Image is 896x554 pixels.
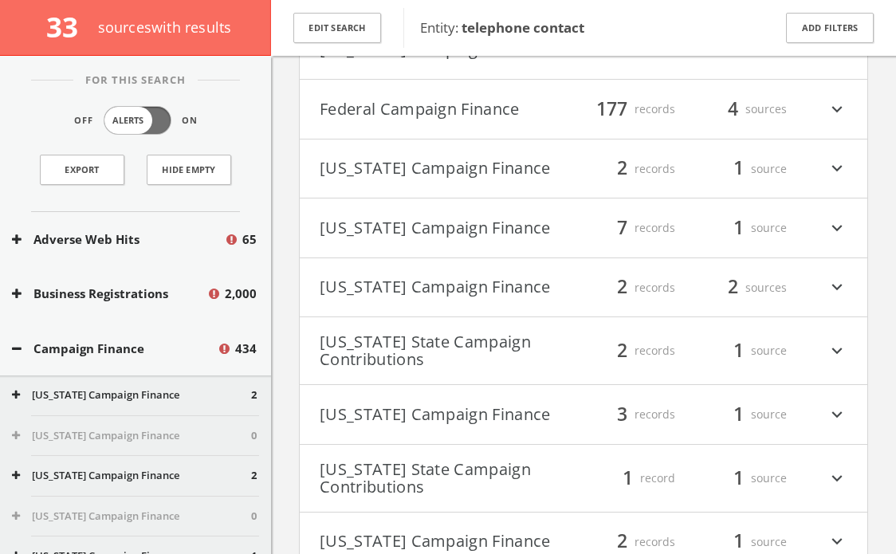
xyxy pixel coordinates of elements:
span: 177 [589,95,635,123]
div: records [580,401,675,428]
i: expand_more [827,274,847,301]
span: 1 [726,155,751,183]
i: expand_more [827,96,847,123]
span: 65 [242,230,257,249]
div: records [580,214,675,242]
i: expand_more [827,333,847,368]
div: source [691,461,787,496]
button: Hide Empty [147,155,231,185]
div: records [580,96,675,123]
i: expand_more [827,401,847,428]
i: expand_more [827,214,847,242]
button: Business Registrations [12,285,206,303]
span: 7 [610,214,635,242]
span: 2 [251,387,257,403]
button: [US_STATE] Campaign Finance [12,468,251,484]
i: expand_more [827,461,847,496]
button: Add Filters [786,13,874,44]
a: Export [40,155,124,185]
button: Federal Campaign Finance [320,96,572,123]
span: 4 [721,95,745,123]
div: source [691,155,787,183]
span: 0 [251,428,257,444]
div: sources [691,96,787,123]
button: [US_STATE] Campaign Finance [12,509,251,525]
span: 1 [615,464,640,492]
span: 2 [610,336,635,364]
button: [US_STATE] State Campaign Contributions [320,333,572,368]
div: source [691,214,787,242]
button: [US_STATE] Campaign Finance [320,401,572,428]
span: 434 [235,340,257,358]
div: records [580,155,675,183]
span: 33 [46,8,92,45]
span: On [182,114,198,128]
span: 3 [610,400,635,428]
span: 0 [251,509,257,525]
span: 2,000 [225,285,257,303]
button: [US_STATE] State Campaign Contributions [320,461,572,496]
button: [US_STATE] Campaign Finance [320,214,572,242]
div: records [580,333,675,368]
span: Entity: [420,18,584,37]
span: For This Search [73,73,198,88]
button: [US_STATE] Campaign Finance [12,387,251,403]
span: 1 [726,400,751,428]
span: 2 [721,273,745,301]
span: 1 [726,214,751,242]
div: sources [691,274,787,301]
i: expand_more [827,155,847,183]
button: Campaign Finance [12,340,217,358]
div: record [580,461,675,496]
div: source [691,401,787,428]
div: records [580,274,675,301]
span: 1 [726,336,751,364]
b: telephone contact [462,18,584,37]
span: 2 [251,468,257,484]
button: [US_STATE] Campaign Finance [320,274,572,301]
button: Adverse Web Hits [12,230,224,249]
div: source [691,333,787,368]
button: [US_STATE] Campaign Finance [12,428,251,444]
span: source s with results [98,18,232,37]
span: 2 [610,273,635,301]
button: Edit Search [293,13,381,44]
button: [US_STATE] Campaign Finance [320,155,572,183]
span: 2 [610,155,635,183]
span: 1 [726,464,751,492]
span: Off [74,114,93,128]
